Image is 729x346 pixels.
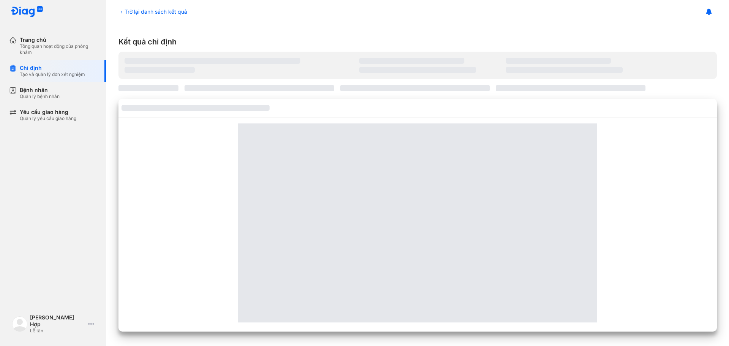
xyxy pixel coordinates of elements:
div: Tạo và quản lý đơn xét nghiệm [20,71,85,77]
div: Bệnh nhân [20,87,60,93]
div: Lễ tân [30,328,85,334]
div: Yêu cầu giao hàng [20,109,76,115]
div: Trang chủ [20,36,97,43]
div: Chỉ định [20,65,85,71]
img: logo [11,6,43,18]
div: [PERSON_NAME] Hợp [30,314,85,328]
div: Tổng quan hoạt động của phòng khám [20,43,97,55]
img: logo [12,316,27,332]
div: Kết quả chỉ định [118,36,717,47]
div: Quản lý yêu cầu giao hàng [20,115,76,122]
div: Trở lại danh sách kết quả [118,8,187,16]
div: Quản lý bệnh nhân [20,93,60,100]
